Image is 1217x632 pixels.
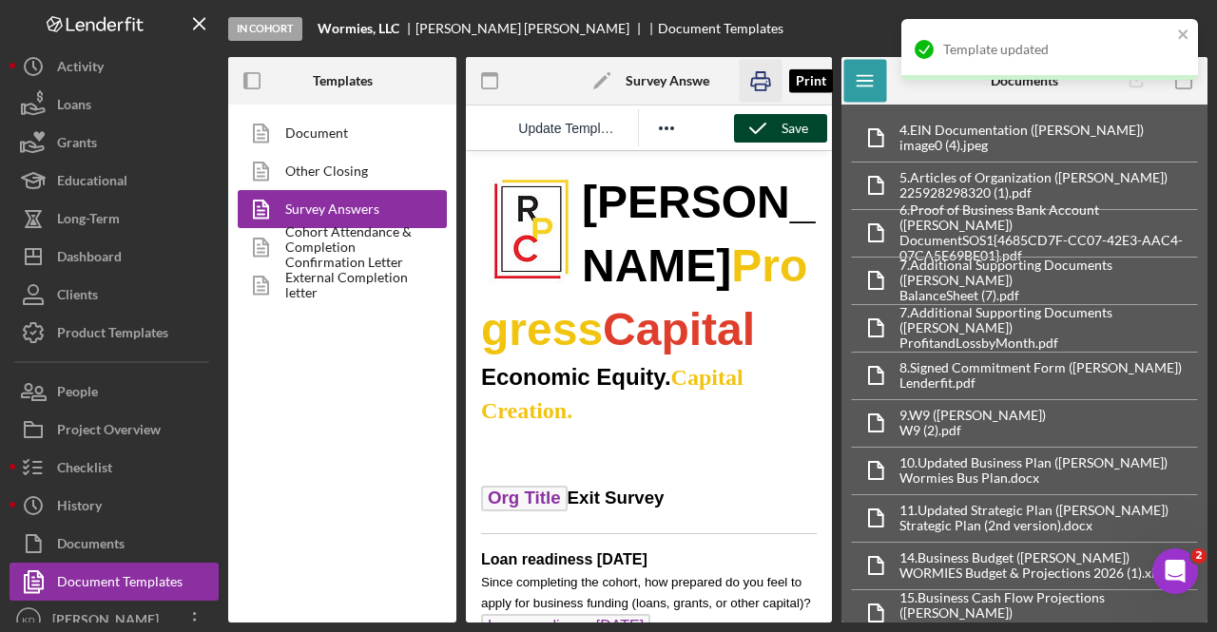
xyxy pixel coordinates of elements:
[899,288,1197,303] div: BalanceSheet (7).pdf
[899,550,1168,565] div: 14. Business Budget ([PERSON_NAME])
[10,86,219,124] button: Loans
[899,375,1182,391] div: Lenderfit.pdf
[57,238,122,280] div: Dashboard
[10,314,219,352] button: Product Templates
[734,114,827,143] button: Save
[10,525,219,563] button: Documents
[658,21,783,36] div: Document Templates
[57,449,112,491] div: Checklist
[1191,548,1207,564] span: 2
[415,21,646,36] div: [PERSON_NAME] [PERSON_NAME]
[57,162,127,204] div: Educational
[899,408,1046,423] div: 9. W9 ([PERSON_NAME])
[318,21,399,36] b: Wormies, LLC
[899,185,1168,201] div: 225928298320 (1).pdf
[57,48,104,90] div: Activity
[899,470,1168,486] div: Wormies Bus Plan.docx
[57,373,98,415] div: People
[57,200,120,242] div: Long-Term
[899,518,1169,533] div: Strategic Plan (2nd version).docx
[10,162,219,200] button: Educational
[518,121,618,136] span: Update Template
[10,411,219,449] button: Project Overview
[899,305,1197,335] div: 7. Additional Supporting Documents ([PERSON_NAME])
[650,115,683,142] button: Reveal or hide additional toolbar items
[57,525,125,567] div: Documents
[1152,548,1198,594] iframe: Intercom live chat
[238,228,437,266] a: Cohort Attendance & Completion Confirmation Letter
[782,114,808,143] div: Save
[466,151,832,622] iframe: Rich Text Area
[10,238,219,276] button: Dashboard
[10,373,219,411] button: People
[57,411,161,453] div: Project Overview
[15,463,184,488] span: Loan readiness [DATE]
[238,152,437,190] a: Other Closing
[899,455,1168,470] div: 10. Updated Business Plan ([PERSON_NAME])
[10,563,219,601] button: Document Templates
[943,42,1171,57] div: Template updated
[238,266,437,304] a: External Completion letter
[10,48,219,86] button: Activity
[899,202,1197,233] div: 6. Proof of Business Bank Account ([PERSON_NAME])
[899,170,1168,185] div: 5. Articles of Organization ([PERSON_NAME])
[899,503,1169,518] div: 11. Updated Strategic Plan ([PERSON_NAME])
[57,276,98,318] div: Clients
[899,123,1144,138] div: 4. EIN Documentation ([PERSON_NAME])
[57,487,102,529] div: History
[899,565,1168,581] div: WORMIES Budget & Projections 2026 (1).xlsx
[10,124,219,162] button: Grants
[899,335,1197,351] div: ProfitandLossbyMonth.pdf
[899,233,1197,263] div: DocumentSOS1{4685CD7F-CC07-42E3-AAC4-07CA5E69BE01}.pdf
[57,86,91,128] div: Loans
[899,423,1046,438] div: W9 (2).pdf
[57,124,97,166] div: Grants
[899,360,1182,375] div: 8. Signed Commitment Form ([PERSON_NAME])
[313,73,373,88] b: Templates
[899,258,1197,288] div: 7. Additional Supporting Documents ([PERSON_NAME])
[22,615,34,625] text: KD
[238,114,437,152] a: Document
[626,73,721,88] b: Survey Answers
[899,138,1144,153] div: image0 (4).jpeg
[899,590,1197,621] div: 15. Business Cash Flow Projections ([PERSON_NAME])
[511,115,626,142] button: Reset the template to the current product template value
[57,563,183,605] div: Document Templates
[10,276,219,314] button: Clients
[10,200,219,238] button: Long-Term
[10,487,219,525] button: History
[10,449,219,487] button: Checklist
[238,190,437,228] a: Survey Answers
[1177,27,1190,45] button: close
[57,314,168,356] div: Product Templates
[228,17,302,41] div: In Cohort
